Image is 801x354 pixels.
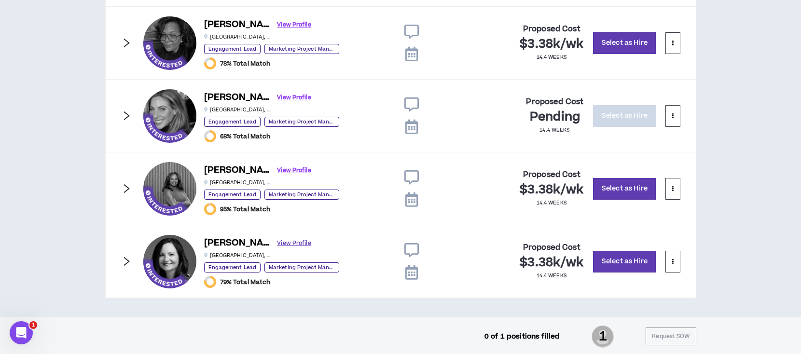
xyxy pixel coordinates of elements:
[29,321,37,329] span: 1
[277,162,311,179] a: View Profile
[204,91,272,105] h6: [PERSON_NAME]
[220,278,271,286] span: 79% Total Match
[143,162,196,215] div: Kamille W.
[264,262,339,272] p: Marketing Project Manager
[204,262,261,272] p: Engagement Lead
[220,205,271,213] span: 95% Total Match
[523,25,580,34] h4: Proposed Cost
[523,243,580,252] h4: Proposed Cost
[204,163,272,177] h6: [PERSON_NAME]
[121,110,132,121] span: right
[220,133,271,140] span: 68% Total Match
[530,109,580,125] h2: Pending
[121,256,132,267] span: right
[264,117,339,127] p: Marketing Project Manager
[537,199,567,207] p: 14.4 weeks
[277,235,311,252] a: View Profile
[121,38,132,48] span: right
[277,89,311,106] a: View Profile
[593,178,656,200] button: Select as Hire
[220,60,271,68] span: 78% Total Match
[593,105,656,127] button: Select as Hire
[264,44,339,54] p: Marketing Project Manager
[204,44,261,54] p: Engagement Lead
[484,331,560,342] p: 0 of 1 positions filled
[539,126,570,134] p: 14.4 weeks
[204,18,272,32] h6: [PERSON_NAME]
[143,89,196,142] div: Emily C.
[593,251,656,272] button: Select as Hire
[204,33,272,41] p: [GEOGRAPHIC_DATA] , [GEOGRAPHIC_DATA]
[204,179,272,186] p: [GEOGRAPHIC_DATA] , [GEOGRAPHIC_DATA]
[526,97,583,107] h4: Proposed Cost
[520,181,583,198] span: $3.38k / wk
[537,54,567,61] p: 14.4 weeks
[204,117,261,127] p: Engagement Lead
[10,321,33,344] iframe: Intercom live chat
[143,16,196,69] div: Morria G.
[523,170,580,179] h4: Proposed Cost
[646,327,696,345] button: Request SOW
[204,236,272,250] h6: [PERSON_NAME]
[277,16,311,33] a: View Profile
[121,183,132,194] span: right
[592,325,614,349] span: 1
[204,190,261,200] p: Engagement Lead
[520,36,583,53] span: $3.38k / wk
[537,272,567,280] p: 14.4 weeks
[520,254,583,271] span: $3.38k / wk
[204,252,272,259] p: [GEOGRAPHIC_DATA] , [GEOGRAPHIC_DATA]
[264,190,339,200] p: Marketing Project Manager
[204,106,272,113] p: [GEOGRAPHIC_DATA] , [GEOGRAPHIC_DATA]
[593,32,656,54] button: Select as Hire
[143,235,196,288] div: Kim A.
